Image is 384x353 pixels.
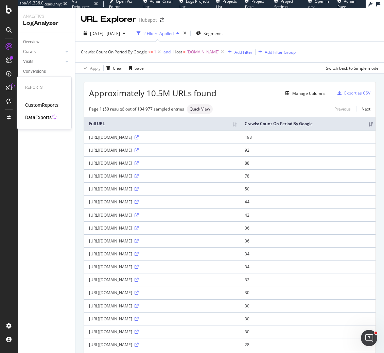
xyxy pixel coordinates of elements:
[256,48,296,56] button: Add Filter Group
[240,156,376,169] td: 88
[89,251,234,257] div: [URL][DOMAIN_NAME]
[234,49,252,55] div: Add Filter
[23,68,46,75] div: Conversions
[240,312,376,325] td: 30
[163,49,171,55] button: and
[183,49,186,55] span: =
[356,104,370,114] a: Next
[265,49,296,55] div: Add Filter Group
[81,28,128,39] button: [DATE] - [DATE]
[23,14,70,19] div: Analytics
[240,234,376,247] td: 36
[240,221,376,234] td: 36
[89,199,234,205] div: [URL][DOMAIN_NAME]
[89,173,234,179] div: [URL][DOMAIN_NAME]
[25,114,52,121] a: DataExports
[89,329,234,335] div: [URL][DOMAIN_NAME]
[23,68,70,75] a: Conversions
[139,17,157,23] div: Hubspot
[89,134,234,140] div: [URL][DOMAIN_NAME]
[23,38,39,46] div: Overview
[240,208,376,221] td: 42
[323,63,379,73] button: Switch back to Simple mode
[173,49,182,55] span: Host
[89,106,184,112] div: Page 1 (50 results) out of 104,977 sampled entries
[81,14,136,25] div: URL Explorer
[148,49,153,55] span: >=
[89,303,234,309] div: [URL][DOMAIN_NAME]
[90,65,101,71] div: Apply
[81,63,101,73] button: Apply
[89,225,234,231] div: [URL][DOMAIN_NAME]
[240,169,376,182] td: 78
[89,160,234,166] div: [URL][DOMAIN_NAME]
[240,338,376,351] td: 28
[89,277,234,283] div: [URL][DOMAIN_NAME]
[25,85,63,90] div: Reports
[23,58,64,65] a: Visits
[134,28,182,39] button: 2 Filters Applied
[204,31,223,36] span: Segments
[43,1,62,7] div: ReadOnly:
[240,325,376,338] td: 30
[240,144,376,156] td: 92
[240,117,376,131] th: Crawls: Count On Period By Google: activate to sort column ascending
[23,58,33,65] div: Visits
[190,107,210,111] span: Quick View
[225,48,252,56] button: Add Filter
[90,31,120,36] span: [DATE] - [DATE]
[240,247,376,260] td: 34
[240,273,376,286] td: 32
[292,90,326,96] div: Manage Columns
[89,342,234,348] div: [URL][DOMAIN_NAME]
[240,260,376,273] td: 34
[240,286,376,299] td: 30
[326,65,379,71] div: Switch back to Simple mode
[25,102,58,108] a: CustomReports
[135,65,144,71] div: Save
[126,63,144,73] button: Save
[193,28,225,39] button: Segments
[240,182,376,195] td: 50
[89,147,234,153] div: [URL][DOMAIN_NAME]
[84,117,240,131] th: Full URL: activate to sort column ascending
[283,89,326,97] button: Manage Columns
[160,18,164,22] div: arrow-right-arrow-left
[89,238,234,244] div: [URL][DOMAIN_NAME]
[23,48,64,55] a: Crawls
[89,186,234,192] div: [URL][DOMAIN_NAME]
[89,290,234,296] div: [URL][DOMAIN_NAME]
[23,19,70,27] div: LogAnalyzer
[89,87,216,99] span: Approximately 10.5M URLs found
[182,30,188,37] div: times
[23,48,36,55] div: Crawls
[81,49,147,55] span: Crawls: Count On Period By Google
[187,104,213,114] div: neutral label
[187,47,220,57] span: [DOMAIN_NAME]
[154,47,156,57] span: 1
[344,90,370,96] div: Export as CSV
[89,316,234,322] div: [URL][DOMAIN_NAME]
[89,264,234,270] div: [URL][DOMAIN_NAME]
[89,212,234,218] div: [URL][DOMAIN_NAME]
[143,31,174,36] div: 2 Filters Applied
[240,131,376,144] td: 198
[240,195,376,208] td: 44
[104,63,123,73] button: Clear
[23,38,70,46] a: Overview
[113,65,123,71] div: Clear
[361,330,377,346] iframe: Intercom live chat
[240,299,376,312] td: 30
[335,88,370,99] button: Export as CSV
